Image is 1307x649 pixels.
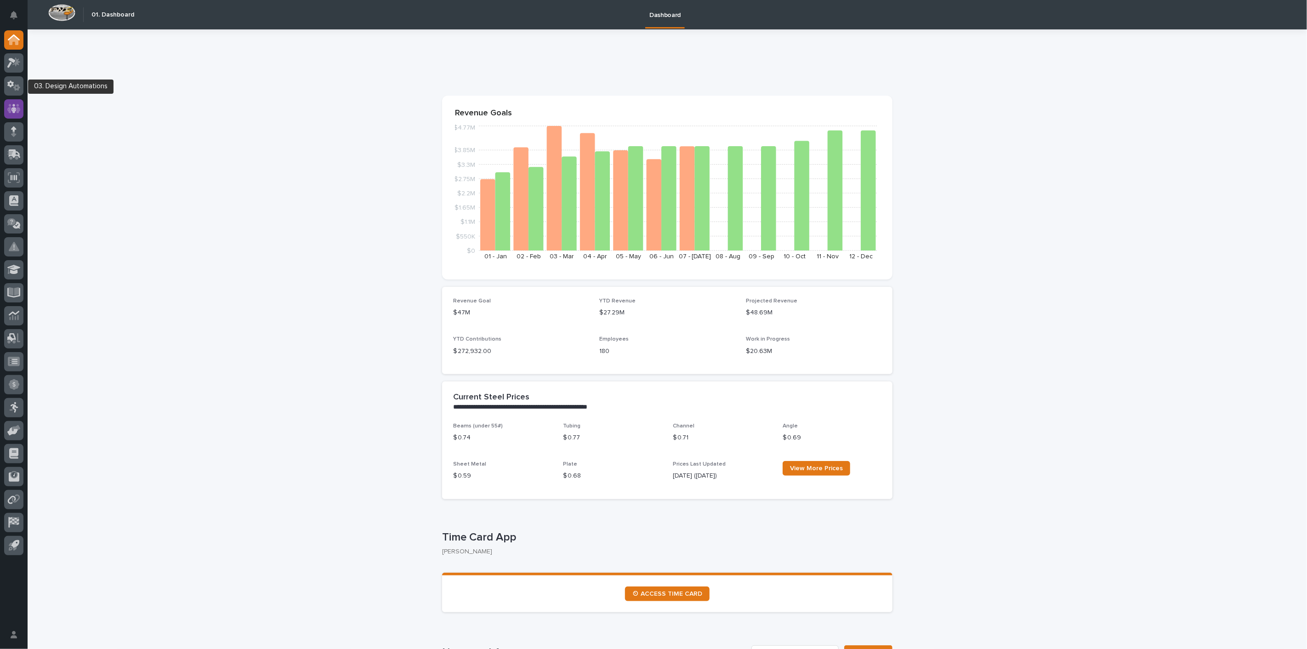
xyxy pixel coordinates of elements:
span: Prices Last Updated [673,461,726,467]
text: 05 - May [616,253,641,260]
span: Plate [563,461,577,467]
p: $ 0.59 [453,471,552,481]
p: Time Card App [442,531,889,544]
text: 07 - [DATE] [679,253,711,260]
p: $48.69M [746,308,881,318]
span: Employees [600,336,629,342]
span: Work in Progress [746,336,790,342]
p: $27.29M [600,308,735,318]
span: Tubing [563,423,580,429]
p: 180 [600,347,735,356]
h2: 01. Dashboard [91,11,134,19]
span: YTD Revenue [600,298,636,304]
tspan: $550K [456,233,475,240]
span: YTD Contributions [453,336,501,342]
p: $ 272,932.00 [453,347,589,356]
span: Angle [783,423,798,429]
img: Workspace Logo [48,4,75,21]
text: 12 - Dec [849,253,873,260]
span: Channel [673,423,694,429]
p: $ 0.71 [673,433,772,443]
button: Notifications [4,6,23,25]
p: [PERSON_NAME] [442,548,885,556]
p: $ 0.69 [783,433,881,443]
p: $20.63M [746,347,881,356]
tspan: $1.65M [455,205,475,211]
tspan: $3.85M [454,148,475,154]
span: Sheet Metal [453,461,486,467]
h2: Current Steel Prices [453,393,529,403]
span: Revenue Goal [453,298,491,304]
p: [DATE] ([DATE]) [673,471,772,481]
tspan: $3.3M [457,162,475,168]
p: $ 0.68 [563,471,662,481]
text: 02 - Feb [517,253,541,260]
span: Projected Revenue [746,298,797,304]
span: ⏲ ACCESS TIME CARD [632,591,702,597]
a: View More Prices [783,461,850,476]
tspan: $1.1M [460,219,475,226]
span: View More Prices [790,465,843,472]
text: 01 - Jan [484,253,507,260]
tspan: $4.77M [454,125,475,131]
text: 09 - Sep [749,253,774,260]
tspan: $0 [467,248,475,254]
text: 06 - Jun [649,253,674,260]
text: 08 - Aug [716,253,741,260]
p: $ 0.77 [563,433,662,443]
tspan: $2.75M [454,176,475,182]
p: Revenue Goals [455,108,880,119]
div: Notifications [11,11,23,26]
p: $ 0.74 [453,433,552,443]
text: 11 - Nov [817,253,839,260]
tspan: $2.2M [457,190,475,197]
text: 10 - Oct [784,253,806,260]
text: 04 - Apr [583,253,607,260]
text: 03 - Mar [550,253,574,260]
span: Beams (under 55#) [453,423,503,429]
p: $47M [453,308,589,318]
a: ⏲ ACCESS TIME CARD [625,586,710,601]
